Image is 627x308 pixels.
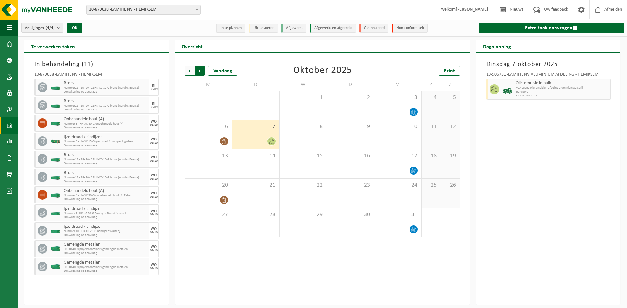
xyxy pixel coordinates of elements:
[235,123,276,130] span: 7
[439,66,460,76] a: Print
[51,228,60,233] img: HK-XC-20-GN-00
[152,84,155,88] div: DI
[327,79,374,91] td: D
[232,79,280,91] td: D
[64,108,147,112] span: Omwisseling op aanvraag
[208,66,237,76] div: Vandaag
[422,79,441,91] td: Z
[425,94,437,101] span: 4
[64,242,147,247] span: Gemengde metalen
[150,195,158,198] div: 01/10
[64,81,147,86] span: Brons
[151,191,157,195] div: WO
[151,120,157,124] div: WO
[330,211,371,218] span: 30
[46,26,55,30] count: (4/4)
[150,124,158,127] div: 01/10
[374,79,422,91] td: V
[64,162,147,166] span: Omwisseling op aanvraag
[64,153,147,158] span: Brons
[64,90,147,94] span: Omwisseling op aanvraag
[441,79,460,91] td: Z
[249,24,278,33] li: Uit te voeren
[330,94,371,101] span: 2
[150,141,158,145] div: 01/10
[359,24,388,33] li: Geannuleerd
[51,121,60,126] img: HK-XC-30-GN-00
[152,102,155,106] div: DI
[330,123,371,130] span: 9
[75,158,94,161] tcxspan: Call 18 - 19- 20 - 21 via 3CX
[516,86,609,90] span: KGA Leegz olie-emulsie - afdeling aluminiumwalserij
[516,94,609,98] span: T250002871153
[64,251,147,255] span: Omwisseling op aanvraag
[87,5,200,14] span: 10-879638 - LAMIFIL NV - HEMIKSEM
[51,175,60,180] img: HK-XC-20-GN-00
[64,117,147,122] span: Onbehandeld hout (A)
[51,85,60,90] img: HK-XC-20-GN-00
[151,173,157,177] div: WO
[64,104,147,108] span: Nummer HK-XC-20-G brons (Aurubis Beerse)
[175,40,209,52] h2: Overzicht
[283,123,323,130] span: 8
[516,81,609,86] span: Olie-emulsie in bulk
[151,227,157,231] div: WO
[185,66,195,76] span: Vorige
[75,86,94,90] tcxspan: Call 18 - 19- 20 - 21 via 3CX
[235,182,276,189] span: 21
[64,260,147,265] span: Gemengde metalen
[188,153,229,160] span: 13
[486,72,611,79] div: LAMIFIL NV ALUMINIUM AFDELING - HEMIKSEM
[378,182,418,189] span: 24
[425,123,437,130] span: 11
[75,104,94,108] tcxspan: Call 18 - 19- 20 - 21 via 3CX
[150,249,158,252] div: 01/10
[378,153,418,160] span: 17
[150,106,158,109] div: 30/09
[64,212,147,215] span: Nummer 7 -HK-XC-20-G Bandijzer Draad & Kabel
[150,177,158,181] div: 01/10
[456,7,488,12] strong: [PERSON_NAME]
[64,176,147,180] span: Nummer HK-XC-20-G brons (Aurubis Beerse)
[486,72,508,77] tcxspan: Call 10-906731 - via 3CX
[479,23,624,33] a: Extra taak aanvragen
[51,103,60,108] img: HK-XC-20-GN-00
[310,24,356,33] li: Afgewerkt en afgemeld
[51,246,60,251] img: HK-XC-40-GN-00
[64,135,147,140] span: Ijzerdraad / bindijzer
[64,180,147,183] span: Omwisseling op aanvraag
[281,24,306,33] li: Afgewerkt
[150,88,158,91] div: 30/09
[51,211,60,215] img: HK-XC-20-GN-00
[425,153,437,160] span: 18
[151,155,157,159] div: WO
[64,86,147,90] span: Nummer HK-XC-20-G brons (Aurubis Beerse)
[503,84,512,94] img: BL-LQ-LV
[444,94,457,101] span: 5
[444,68,455,74] span: Print
[64,198,147,201] span: Omwisseling op aanvraag
[64,99,147,104] span: Brons
[64,265,147,269] span: HK-XC-40-G projectcontainers gemengde metalen
[330,153,371,160] span: 16
[34,59,159,69] h3: In behandeling ( )
[280,79,327,91] td: W
[151,209,157,213] div: WO
[330,182,371,189] span: 23
[392,24,428,33] li: Non-conformiteit
[378,123,418,130] span: 10
[64,215,147,219] span: Omwisseling op aanvraag
[151,138,157,141] div: WO
[64,229,147,233] span: Nummer 10 - HK-XC-20-G Bandijzer Walserij
[64,224,147,229] span: Ijzerdraad / bindijzer
[86,5,201,15] span: 10-879638 - LAMIFIL NV - HEMIKSEM
[444,182,457,189] span: 26
[67,23,82,33] button: OK
[64,233,147,237] span: Omwisseling op aanvraag
[64,170,147,176] span: Brons
[64,194,147,198] span: Nummer 4 - HK-XC-30-G onbehandeld hout (A) Extra
[25,23,55,33] span: Vestigingen
[188,182,229,189] span: 20
[51,193,60,198] img: HK-XC-30-GN-00
[486,59,611,69] h3: Dinsdag 7 oktober 2025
